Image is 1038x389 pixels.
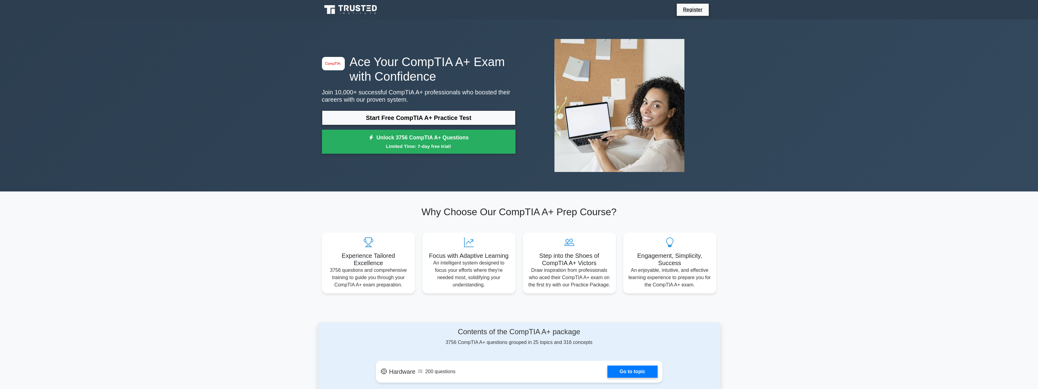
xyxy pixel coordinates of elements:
[628,267,711,289] p: An enjoyable, intuitive, and effective learning experience to prepare you for the CompTIA A+ exam.
[322,54,516,84] h1: Ace Your CompTIA A+ Exam with Confidence
[376,328,662,346] div: 3756 CompTIA A+ questions grouped in 25 topics and 316 concepts
[322,206,716,218] h2: Why Choose Our CompTIA A+ Prep Course?
[427,252,511,259] h5: Focus with Adaptive Learning
[528,252,611,267] h5: Step into the Shoes of CompTIA A+ Victors
[628,252,711,267] h5: Engagement, Simplicity, Success
[322,89,516,103] p: Join 10,000+ successful CompTIA A+ professionals who boosted their careers with our proven system.
[607,366,657,378] a: Go to topic
[679,6,706,13] a: Register
[322,130,516,154] a: Unlock 3756 CompTIA A+ QuestionsLimited Time: 7-day free trial!
[376,328,662,336] h4: Contents of the CompTIA A+ package
[427,259,511,289] p: An intelligent system designed to focus your efforts where they're needed most, solidifying your ...
[327,267,410,289] p: 3756 questions and comprehensive training to guide you through your CompTIA A+ exam preparation.
[330,143,508,150] small: Limited Time: 7-day free trial!
[327,252,410,267] h5: Experience Tailored Excellence
[322,110,516,125] a: Start Free CompTIA A+ Practice Test
[528,267,611,289] p: Draw inspiration from professionals who aced their CompTIA A+ exam on the first try with our Prac...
